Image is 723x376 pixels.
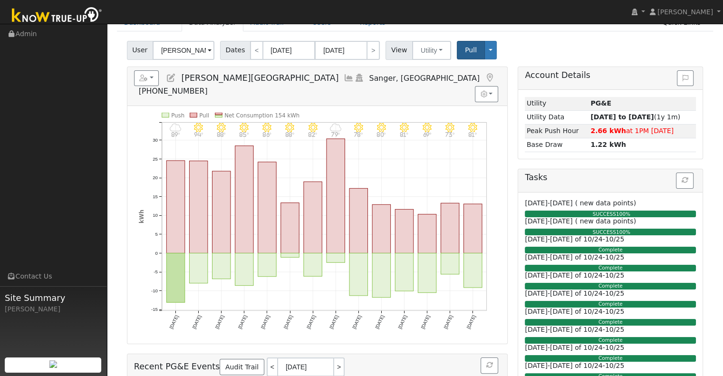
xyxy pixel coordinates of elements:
p: 81° [465,132,481,137]
span: [PERSON_NAME][GEOGRAPHIC_DATA] [181,73,338,83]
text: [DATE] [466,314,477,329]
p: 94° [190,132,206,137]
rect: onclick="" [327,139,345,253]
rect: onclick="" [418,253,436,293]
p: 80° [373,132,389,137]
i: 9/26 - Clear [262,123,271,132]
text: 20 [153,175,158,180]
strong: ID: 17375235, authorized: 10/06/25 [590,99,611,107]
h6: [DATE]-[DATE] of 10/24-10/25 [525,271,696,280]
text: 30 [153,137,158,143]
i: 9/25 - MostlyClear [240,123,249,132]
text: 5 [155,231,157,237]
rect: onclick="" [281,203,299,253]
p: 69° [419,132,435,137]
div: SUCCESS [522,229,700,236]
rect: onclick="" [304,182,322,253]
text: 0 [155,251,158,256]
span: 100% [616,211,630,217]
div: Complete [525,319,696,326]
p: 82° [305,132,321,137]
p: 81° [396,132,412,137]
text: 10 [153,213,158,218]
text: [DATE] [306,314,317,329]
rect: onclick="" [349,253,367,296]
div: [PERSON_NAME] [5,304,102,314]
img: Know True-Up [7,5,107,27]
i: 9/29 - MostlyCloudy [330,123,342,132]
h6: [DATE]-[DATE] of 10/24-10/25 [525,344,696,352]
button: Issue History [677,70,694,87]
rect: onclick="" [327,253,345,263]
p: 73° [442,132,458,137]
rect: onclick="" [258,253,276,277]
div: Complete [525,355,696,362]
span: [PHONE_NUMBER] [139,87,208,96]
i: 9/27 - Clear [285,123,294,132]
rect: onclick="" [258,162,276,253]
text: [DATE] [260,314,271,329]
rect: onclick="" [212,171,230,253]
p: 79° [328,132,344,137]
text: [DATE] [214,314,225,329]
td: Utility [525,97,588,111]
text: [DATE] [168,314,179,329]
rect: onclick="" [212,253,230,279]
p: 88° [213,132,229,137]
h6: [DATE]-[DATE] of 10/24-10/25 [525,362,696,370]
h5: Tasks [525,173,696,183]
text: -15 [151,307,158,312]
img: retrieve [49,360,57,368]
span: (1y 1m) [590,113,680,121]
div: Complete [525,301,696,308]
rect: onclick="" [189,253,207,283]
rect: onclick="" [418,214,436,253]
i: 9/23 - Clear [194,123,203,132]
a: < [250,41,263,60]
text: kWh [138,210,145,223]
text: -10 [151,288,158,293]
rect: onclick="" [463,204,482,253]
td: at 1PM [DATE] [589,124,696,138]
text: [DATE] [351,314,362,329]
rect: onclick="" [395,210,413,253]
div: Complete [525,283,696,289]
span: 100% [616,229,630,235]
h6: [DATE]-[DATE] of 10/24-10/25 [525,289,696,298]
a: Map [484,73,495,83]
text: 15 [153,194,158,199]
span: ( new data points) [575,199,636,207]
input: Select a User [153,41,214,60]
text: [DATE] [374,314,385,329]
a: > [366,41,380,60]
rect: onclick="" [189,161,207,253]
a: Audit Trail [220,359,264,375]
td: Utility Data [525,110,588,124]
rect: onclick="" [463,253,482,288]
p: 88° [282,132,298,137]
text: 25 [153,156,158,162]
text: [DATE] [443,314,453,329]
i: 9/28 - Clear [308,123,317,132]
span: View [386,41,413,60]
rect: onclick="" [372,253,390,298]
text: Push [171,112,184,119]
span: Sanger, [GEOGRAPHIC_DATA] [369,74,480,83]
text: [DATE] [420,314,431,329]
span: [PERSON_NAME] [657,8,713,16]
span: Site Summary [5,291,102,304]
text: Net Consumption 154 kWh [224,112,299,119]
rect: onclick="" [372,204,390,253]
rect: onclick="" [235,146,253,253]
i: 9/22 - MostlyCloudy [170,123,182,132]
i: 10/03 - MostlyClear [423,123,432,132]
div: Complete [525,247,696,253]
a: Multi-Series Graph [344,73,354,83]
text: -5 [154,269,158,274]
text: [DATE] [283,314,294,329]
text: [DATE] [237,314,248,329]
text: [DATE] [397,314,408,329]
i: 10/01 - Clear [377,123,386,132]
button: Refresh [481,357,498,374]
h6: [DATE]-[DATE] of 10/24-10/25 [525,235,696,243]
